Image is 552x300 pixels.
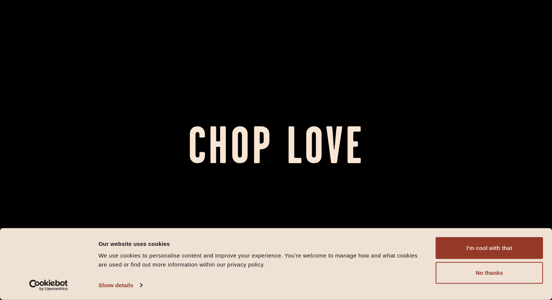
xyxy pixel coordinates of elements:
[436,262,543,284] button: No thanks
[98,280,142,291] a: Show details
[436,237,543,259] button: I'm cool with that
[16,280,81,291] a: Usercentrics Cookiebot - opens in a new window
[98,251,427,269] div: We use cookies to personalise content and improve your experience. You're welcome to manage how a...
[98,239,427,248] div: Our website uses cookies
